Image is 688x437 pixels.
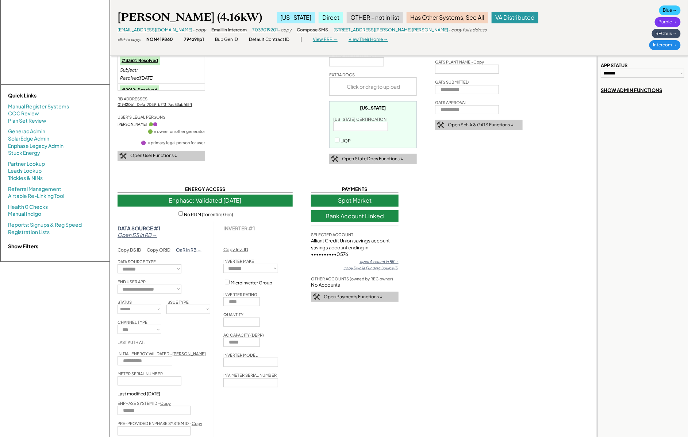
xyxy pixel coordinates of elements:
div: 🟣 = primary legal person for user [141,140,205,145]
div: Open State Docs Functions ↓ [342,156,403,162]
div: - copy [192,27,206,33]
u: Copy [192,421,202,426]
a: Reports: Signups & Reg Speed [8,221,82,229]
div: Default Contract ID [249,37,289,43]
a: Partner Lookup [8,160,45,168]
div: - copy full address [448,27,487,33]
div: AC CAPACITY (DEPR) [223,332,264,338]
div: APP STATUS [601,62,627,69]
div: SELECTED ACCOUNT [311,232,353,237]
em: Resolved: [120,75,140,81]
strong: DATA SOURCE #1 [118,225,161,231]
img: tool-icon.png [437,122,444,128]
div: ENPHASE SYSTEM ID - [118,400,171,406]
div: 🟢 = owner on other generator [148,129,205,134]
div: RECbus → [652,29,681,39]
a: Generac Admin [8,128,45,135]
div: Last modified [DATE] [118,391,160,397]
div: - copy [278,27,291,33]
div: GATS SUBMITTED [435,79,469,85]
div: Click or drag to upload [330,78,417,95]
a: Trickies & NINs [8,175,43,182]
div: Has Other Systems, See All [407,12,488,23]
div: SHOW ADMIN FUNCTIONS [601,87,662,93]
div: Purple → [655,17,681,27]
div: INVERTER MODEL [223,352,258,358]
div: View PRP → [313,37,338,43]
div: Email in Intercom [211,27,247,33]
div: INV. METER SERIAL NUMBER [223,372,277,378]
a: #2912: Resolved [122,87,157,93]
a: Manual Indigo [8,210,41,218]
div: OTHER - not in list [347,12,403,23]
img: tool-icon.png [331,156,338,162]
div: Enphase: Validated [DATE] [118,195,293,206]
div: Direct [319,12,343,23]
a: 019420b1-0efa-7059-b7f3-7ac83abf65ff [118,102,192,107]
div: Spot Market [311,195,399,206]
div: GATS PLANT NAME - [435,59,484,65]
a: Plan Set Review [8,117,46,124]
a: Enphase Legacy Admin [8,142,64,150]
div: QUANTITY [223,312,243,317]
div: GATS APPROVAL [435,100,467,105]
div: Open Payments Functions ↓ [324,294,383,300]
div: VA Distributed [492,12,538,23]
div: INVERTER RATING [223,292,257,297]
div: END USER APP [118,279,146,284]
a: SolarEdge Admin [8,135,49,142]
a: COC Review [8,110,39,117]
a: Leads Lookup [8,167,42,175]
strong: Show Filters [8,243,38,249]
a: [PERSON_NAME] [118,122,147,126]
div: METER SERIAL NUMBER [118,371,163,376]
div: Open User Functions ↓ [130,153,177,159]
u: [PERSON_NAME] [172,351,206,356]
div: PAYMENTS [311,186,399,193]
div: OaR in RB → [176,247,201,253]
div: ISSUE TYPE [166,299,189,305]
div: PRE-PROVIDED ENPHASE SYSTEM ID - [118,421,202,426]
u: Copy [473,60,484,64]
div: LAST AUTH AT: [118,340,161,345]
em: Open DS in RB → [118,231,157,238]
label: No RGM (for entire Gen) [184,211,233,217]
a: Airtable Re-Linking Tool [8,192,64,200]
div: USER'S LEGAL PERSONS [118,114,165,120]
div: Alliant Credit Union savings account - savings account ending in ••••••••••0576 [311,237,399,257]
div: open Account in RB → [360,259,399,264]
div: [PERSON_NAME] (4.16kW) [118,10,262,24]
div: Compose SMS [297,27,328,33]
div: View Their Home → [349,37,388,43]
div: ENERGY ACCESS [118,186,293,193]
div: [DATE] [120,75,154,81]
u: Copy [160,401,171,406]
div: Copy DS ID [118,247,141,253]
label: Microinverter Group [231,280,272,285]
div: Bank Account Linked [311,210,399,222]
div: [US_STATE] [277,12,315,23]
a: Referral Management [8,185,61,193]
div: [US_STATE] [360,105,386,111]
a: [EMAIL_ADDRESS][DOMAIN_NAME] [118,27,192,32]
div: copy Dwolla Funding Source ID [343,265,398,271]
div: CHANNEL TYPE [118,319,147,325]
div: Copy ORID [147,247,170,253]
div: Quick Links [8,92,81,99]
div: [US_STATE] CERTIFICATION [333,116,387,122]
div: No Accounts [311,281,340,288]
div: INITIAL ENERGY VALIDATED - [118,351,206,356]
a: #3362: Resolved [122,58,158,63]
div: click to copy: [118,37,141,42]
div: | [300,36,302,43]
div: NON419860 [146,37,173,43]
div: 🟣 [153,122,157,127]
a: Registration Lists [8,229,50,236]
em: Subject: [120,67,137,73]
div: Open Sch A & GATS Functions ↓ [448,122,514,128]
div: Bub Gen ID [215,37,238,43]
div: OTHER ACCOUNTS (owned by REC owner) [311,276,393,281]
label: LIQP [341,138,351,143]
div: STATUS [118,299,132,305]
div: INVERTER #1 [223,225,255,231]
